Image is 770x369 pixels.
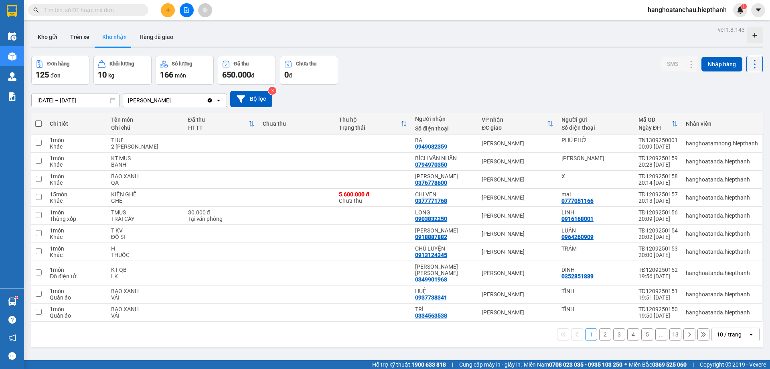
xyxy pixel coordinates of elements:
[111,155,180,161] div: KT MUS
[652,361,687,368] strong: 0369 525 060
[36,70,49,80] span: 125
[741,4,747,9] sup: 1
[109,61,134,67] div: Khối lượng
[638,143,678,150] div: 00:09 [DATE]
[111,179,180,186] div: QA
[284,70,289,80] span: 0
[701,57,742,71] button: Nhập hàng
[638,191,678,198] div: TĐ1209250157
[111,124,180,131] div: Ghi chú
[482,124,547,131] div: ĐC giao
[748,331,754,338] svg: open
[184,7,189,13] span: file-add
[415,234,447,240] div: 0918887882
[50,161,103,168] div: Khác
[8,72,16,81] img: warehouse-icon
[415,263,474,276] div: DƯƠNG THANH HOÁ
[655,328,667,340] button: ...
[638,161,678,168] div: 20:28 [DATE]
[482,212,553,219] div: [PERSON_NAME]
[524,360,622,369] span: Miền Nam
[415,209,474,216] div: LONG
[693,360,694,369] span: |
[561,216,594,222] div: 0916168001
[50,234,103,240] div: Khác
[686,291,758,298] div: hanghoatanda.hiepthanh
[339,116,401,123] div: Thu hộ
[202,7,208,13] span: aim
[415,216,447,222] div: 0903832250
[188,209,255,216] div: 30.000 đ
[8,298,16,306] img: warehouse-icon
[415,252,447,258] div: 0913124345
[737,6,744,14] img: icon-new-feature
[50,209,103,216] div: 1 món
[415,155,474,161] div: BÍCH VÂN NHÂN
[234,61,249,67] div: Đã thu
[33,7,39,13] span: search
[50,312,103,319] div: Quần áo
[128,96,171,104] div: [PERSON_NAME]
[47,61,69,67] div: Đơn hàng
[50,306,103,312] div: 1 món
[561,306,630,312] div: TĨNH
[31,56,89,85] button: Đơn hàng125đơn
[50,173,103,179] div: 1 món
[561,173,630,179] div: X
[638,209,678,216] div: TĐ1209250156
[111,161,180,168] div: BANH
[31,27,64,47] button: Kho gửi
[561,209,630,216] div: LINH
[335,113,411,135] th: Toggle SortBy
[561,124,630,131] div: Số điện thoại
[751,3,765,17] button: caret-down
[280,56,338,85] button: Chưa thu0đ
[585,328,597,340] button: 1
[599,328,611,340] button: 2
[64,27,96,47] button: Trên xe
[669,328,681,340] button: 13
[638,179,678,186] div: 20:14 [DATE]
[686,120,758,127] div: Nhân viên
[686,194,758,201] div: hanghoatanda.hiepthanh
[251,72,254,79] span: đ
[8,334,16,342] span: notification
[8,92,16,101] img: solution-icon
[50,245,103,252] div: 1 món
[561,227,630,234] div: LUÂN
[415,288,474,294] div: HUỆ
[93,56,152,85] button: Khối lượng10kg
[111,227,180,234] div: T KV
[44,6,139,14] input: Tìm tên, số ĐT hoặc mã đơn
[561,267,630,273] div: DINH
[638,227,678,234] div: TĐ1209250154
[415,116,474,122] div: Người nhận
[478,113,557,135] th: Toggle SortBy
[50,143,103,150] div: Khác
[638,273,678,279] div: 19:56 [DATE]
[188,216,255,222] div: Tại văn phòng
[7,5,17,17] img: logo-vxr
[686,230,758,237] div: hanghoatanda.hiepthanh
[188,116,249,123] div: Đã thu
[415,125,474,132] div: Số điện thoại
[175,72,186,79] span: món
[561,137,630,143] div: PHÚ PHỞ
[482,158,553,165] div: [PERSON_NAME]
[717,330,742,338] div: 10 / trang
[339,191,407,198] div: 5.600.000 đ
[339,124,401,131] div: Trạng thái
[415,191,474,198] div: CHỊ VẸN
[415,227,474,234] div: LÂM VIÊN
[638,216,678,222] div: 20:09 [DATE]
[111,116,180,123] div: Tên món
[561,245,630,252] div: TRÂM
[50,273,103,279] div: Đồ điện tử
[482,194,553,201] div: [PERSON_NAME]
[218,56,276,85] button: Đã thu650.000đ
[638,124,671,131] div: Ngày ĐH
[111,216,180,222] div: TRÁI CÂY
[289,72,292,79] span: đ
[111,267,180,273] div: KT QB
